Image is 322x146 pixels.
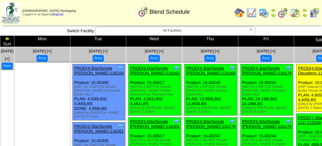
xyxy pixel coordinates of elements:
img: Tooltip [173,118,180,125]
img: calendarcustomer.gif [309,8,319,18]
img: calendarinout.gif [290,8,300,18]
img: Tooltip [285,118,292,125]
img: Tooltip [117,123,124,129]
img: Tooltip [173,65,180,71]
div: (WIP-for CARTON Simple [PERSON_NAME] Artisan Bread Mix) [186,85,237,96]
img: Tooltip [229,118,235,125]
a: [DATE] [+] [33,49,52,53]
td: Fri [238,36,294,47]
img: arrowright.gif [302,13,307,18]
img: arrowright.gif [271,13,276,18]
img: arrowleft.gif [271,8,276,13]
td: Mon [14,36,70,47]
a: [DATE] [+] [145,49,163,53]
img: arrowleft.gif [5,36,10,41]
div: Edited by [PERSON_NAME] [DATE] 7:20pm [130,106,181,114]
button: Print [2,63,13,69]
div: Product: 15-00617 PLAN: 4,561LBS / 4,561LBS [128,64,181,116]
div: Edited by [PERSON_NAME] [DATE] 7:15pm [186,106,237,114]
div: Edited by [PERSON_NAME] [DATE] 6:53pm [242,106,293,114]
a: PROD(5:00a)Simple [PERSON_NAME]-116162 [130,66,180,75]
div: Product: 15-00305 PLAN: 4,930LBS / 4,930LBS DONE: 4,956LBS [72,64,125,120]
div: (WIP-for CARTON Simple [PERSON_NAME] Protein Almond Flour Pancake Mix) [130,85,181,96]
img: calendarblend.gif [138,7,148,17]
div: (WIP- for CARTON Simple [PERSON_NAME] Chocolate Muffin Mix ) [74,85,125,96]
div: Product: 15-00244 PLAN: 24,198LBS / 24,198LBS [240,64,293,116]
button: Print [149,55,160,62]
img: calendarprod.gif [259,8,269,18]
td: Tue [70,36,126,47]
img: Tooltip [117,65,124,71]
img: Tooltip [285,65,292,71]
button: Print [93,55,104,62]
div: Product: 15-00245 PLAN: 13,950LBS / 13,950LBS [184,64,237,116]
img: Tooltip [229,65,235,71]
td: Wed [126,36,182,47]
a: PROD(5:30a)Simple [PERSON_NAME]-116176 [242,119,292,129]
td: Thu [182,36,238,47]
a: PROD(4:30a)Simple [PERSON_NAME]-116170 [186,119,236,129]
img: zoroco-logo-small.webp [2,2,20,23]
td: Sun [0,36,14,47]
a: PROD(4:30a)Simple [PERSON_NAME]-116164 [186,66,236,75]
img: calendarblend.gif [278,8,288,18]
img: arrowleft.gif [302,8,307,13]
a: [DATE] [+] [201,49,219,53]
div: Edited by [PERSON_NAME] [DATE] 1:27am [74,111,125,119]
span: Blend Schedule [149,9,190,15]
button: Print [260,55,272,62]
a: [DATE] [+] [257,49,275,53]
a: PROD(4:30a)Simple [PERSON_NAME]-116174 [242,66,292,75]
a: [DATE] [+] [89,49,107,53]
a: PROD(4:30a)Simple [PERSON_NAME]-116154 [74,66,124,75]
div: (WIP-for CARTON Simple [PERSON_NAME] Pumpkin Muffin Mix) [242,85,293,96]
a: [DATE] [+] [1,49,14,61]
a: PROD(5:00a)Simple [PERSON_NAME]-116301 [130,119,180,129]
span: [DEMOGRAPHIC_DATA] Packaging [22,9,76,13]
button: Print [37,55,48,62]
span: Logged in as Bgarcia [22,9,76,16]
a: (logout) [53,13,63,16]
a: PROD(4:30a)Simple [PERSON_NAME]-116261 [74,124,124,134]
button: Print [204,55,216,62]
span: All Facilities [98,27,247,35]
